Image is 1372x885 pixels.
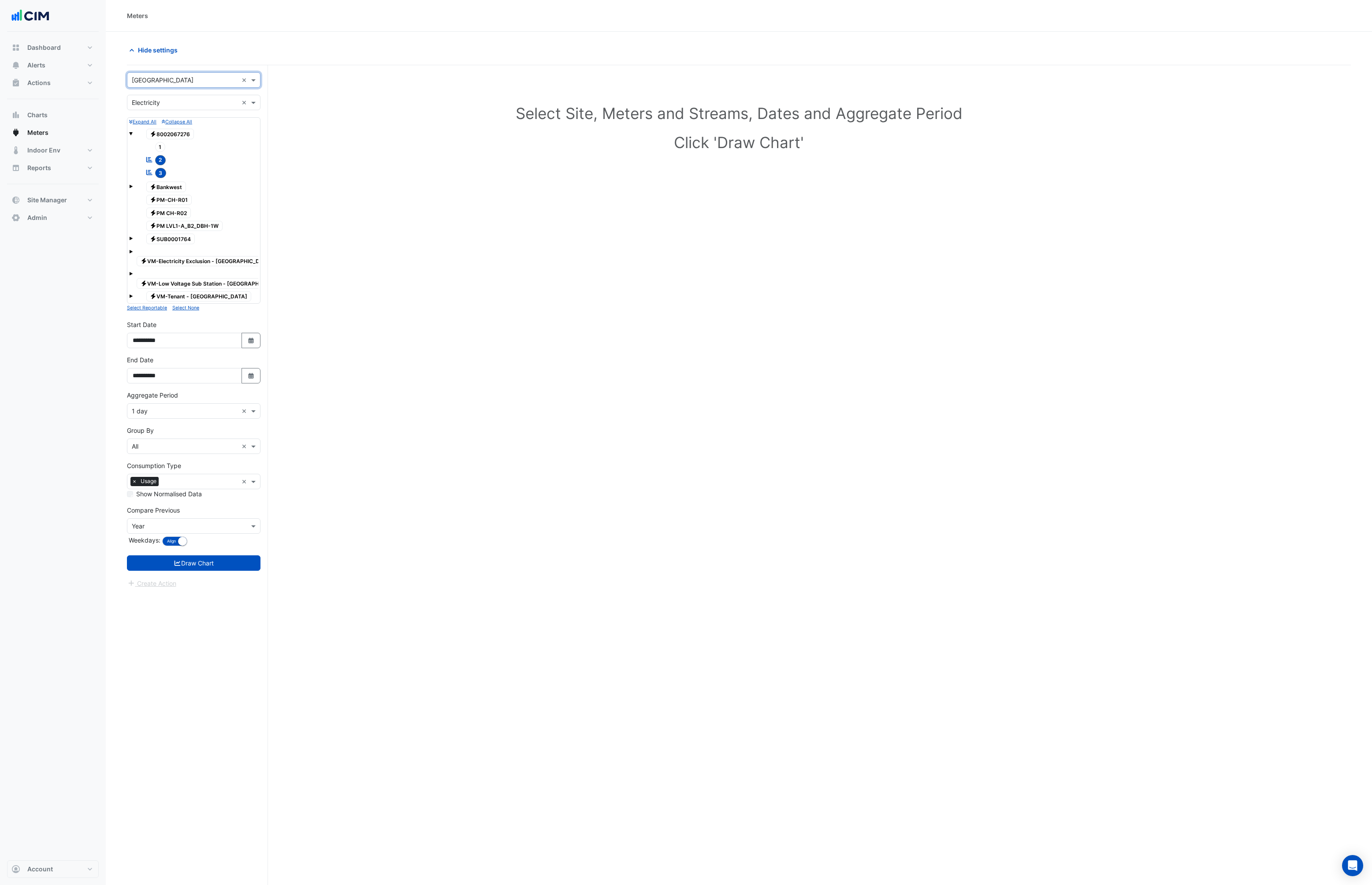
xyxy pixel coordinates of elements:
[137,278,288,289] span: VM-Low Voltage Sub Station - [GEOGRAPHIC_DATA]
[7,191,99,209] button: Site Manager
[130,477,138,486] span: ×
[155,155,166,165] span: 2
[7,39,99,56] button: Dashboard
[11,128,20,137] app-icon: Meters
[127,579,177,586] app-escalated-ticket-create-button: Please draw the charts first
[141,258,147,264] fa-icon: Electricity
[150,223,156,229] fa-icon: Electricity
[146,234,195,244] span: SUB0001764
[155,168,167,178] span: 3
[27,146,60,155] span: Indoor Env
[127,355,153,364] label: End Date
[146,195,192,205] span: PM-CH-R01
[129,118,156,126] button: Expand All
[127,305,167,311] small: Select Reportable
[27,213,47,222] span: Admin
[172,305,199,311] small: Select None
[27,128,48,137] span: Meters
[11,111,20,119] app-icon: Charts
[7,159,99,177] button: Reports
[7,141,99,159] button: Indoor Env
[11,78,20,87] app-icon: Actions
[27,164,51,172] span: Reports
[242,406,249,416] span: Clear
[127,555,260,571] button: Draw Chart
[27,61,45,70] span: Alerts
[7,860,99,878] button: Account
[247,337,255,344] fa-icon: Select Date
[7,209,99,227] button: Admin
[141,280,147,286] fa-icon: Electricity
[11,164,20,172] app-icon: Reports
[146,208,191,218] span: PM CH-R02
[146,291,252,302] span: VM-Tenant - [GEOGRAPHIC_DATA]
[127,320,156,329] label: Start Date
[150,183,156,190] fa-icon: Electricity
[127,535,160,545] label: Weekdays:
[27,111,48,119] span: Charts
[11,7,50,25] img: Company Logo
[11,213,20,222] app-icon: Admin
[172,304,199,312] button: Select None
[138,45,178,55] span: Hide settings
[150,197,156,203] fa-icon: Electricity
[127,506,180,515] label: Compare Previous
[162,118,192,126] button: Collapse All
[127,11,148,20] div: Meters
[127,390,178,400] label: Aggregate Period
[11,196,20,205] app-icon: Site Manager
[127,426,154,435] label: Group By
[146,129,194,139] span: 8002067276
[146,182,186,192] span: Bankwest
[150,235,156,242] fa-icon: Electricity
[129,119,156,125] small: Expand All
[138,477,159,486] span: Usage
[242,98,249,107] span: Clear
[162,119,192,125] small: Collapse All
[7,124,99,141] button: Meters
[145,156,153,163] fa-icon: Reportable
[150,130,156,137] fa-icon: Electricity
[127,461,181,470] label: Consumption Type
[242,477,249,486] span: Clear
[155,142,166,152] span: 1
[7,106,99,124] button: Charts
[11,146,20,155] app-icon: Indoor Env
[7,56,99,74] button: Alerts
[27,865,53,874] span: Account
[1342,855,1363,876] div: Open Intercom Messenger
[242,442,249,451] span: Clear
[150,209,156,216] fa-icon: Electricity
[141,104,1337,123] h1: Select Site, Meters and Streams, Dates and Aggregate Period
[146,221,223,231] span: PM LVL1-A_B2_DBH-1W
[127,304,167,312] button: Select Reportable
[7,74,99,92] button: Actions
[247,372,255,379] fa-icon: Select Date
[27,78,51,87] span: Actions
[27,43,61,52] span: Dashboard
[145,169,153,176] fa-icon: Reportable
[137,256,276,267] span: VM-Electricity Exclusion - [GEOGRAPHIC_DATA]
[11,43,20,52] app-icon: Dashboard
[127,42,183,58] button: Hide settings
[136,489,202,498] label: Show Normalised Data
[11,61,20,70] app-icon: Alerts
[242,75,249,85] span: Clear
[150,293,156,300] fa-icon: Electricity
[27,196,67,205] span: Site Manager
[141,133,1337,152] h1: Click 'Draw Chart'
